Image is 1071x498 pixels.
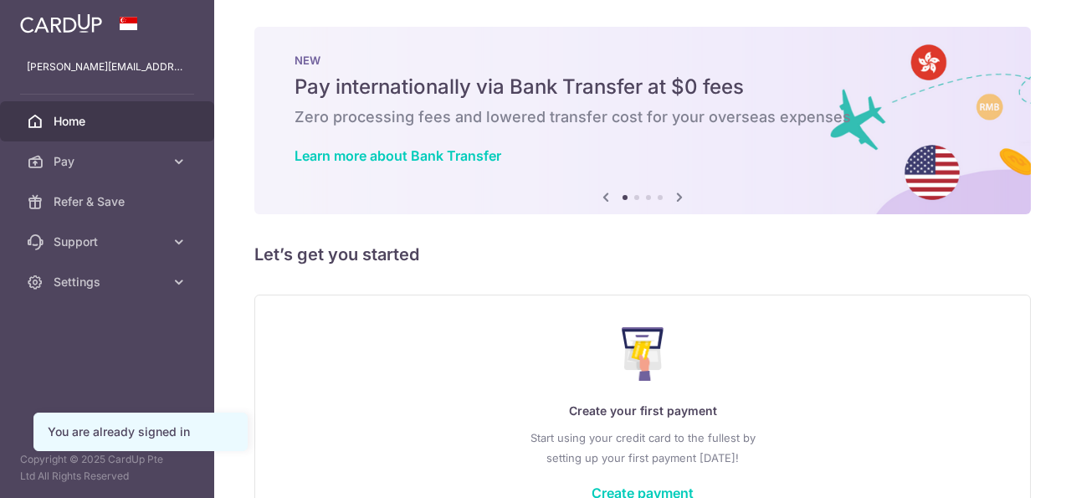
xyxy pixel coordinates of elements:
[295,147,501,164] a: Learn more about Bank Transfer
[20,13,102,33] img: CardUp
[54,234,164,250] span: Support
[295,107,991,127] h6: Zero processing fees and lowered transfer cost for your overseas expenses
[27,59,187,75] p: [PERSON_NAME][EMAIL_ADDRESS][DOMAIN_NAME]
[295,74,991,100] h5: Pay internationally via Bank Transfer at $0 fees
[254,241,1031,268] h5: Let’s get you started
[54,193,164,210] span: Refer & Save
[289,401,997,421] p: Create your first payment
[54,153,164,170] span: Pay
[622,327,664,381] img: Make Payment
[54,113,164,130] span: Home
[295,54,991,67] p: NEW
[254,27,1031,214] img: Bank transfer banner
[289,428,997,468] p: Start using your credit card to the fullest by setting up your first payment [DATE]!
[48,424,233,440] div: You are already signed in
[54,274,164,290] span: Settings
